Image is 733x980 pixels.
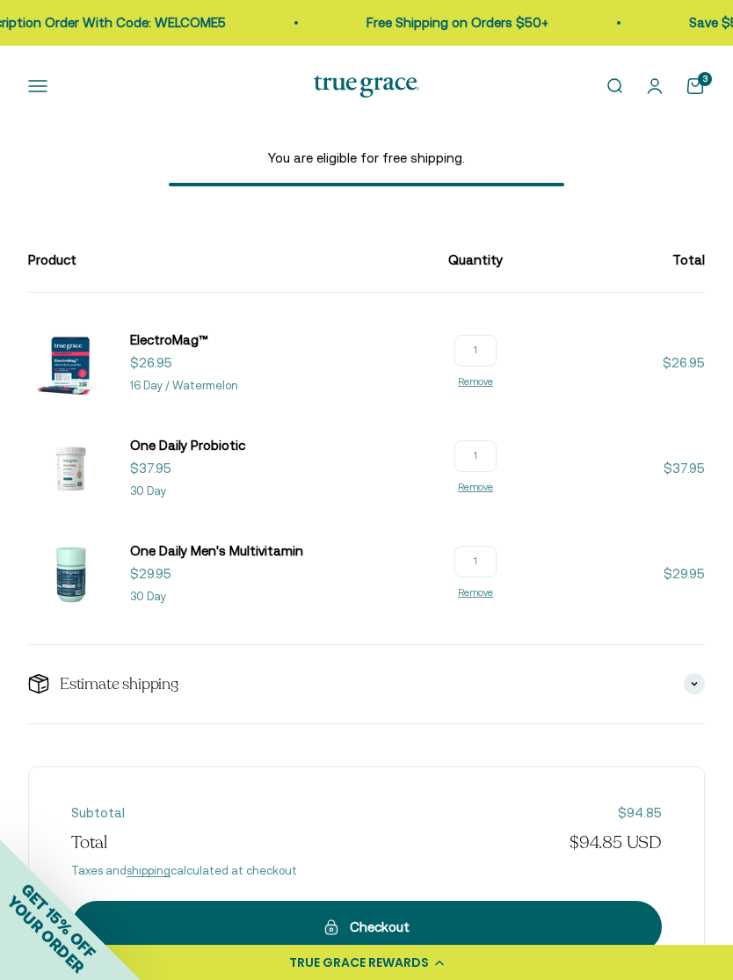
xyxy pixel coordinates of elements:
[28,321,112,405] img: ElectroMag™
[130,458,171,479] sale-price: $37.95
[4,892,88,976] span: YOUR ORDER
[517,426,705,532] td: $37.95
[517,532,705,644] td: $29.95
[289,954,429,972] div: TRUE GRACE REWARDS
[130,438,245,453] span: One Daily Probiotic
[454,335,497,367] input: Change quantity
[60,673,178,695] span: Estimate shipping
[458,482,493,492] a: Remove
[71,862,662,881] span: Taxes and calculated at checkout
[28,532,112,616] img: One Daily Men's Multivitamin
[454,440,497,472] input: Change quantity
[130,377,238,396] p: 16 Day / Watermelon
[517,229,705,293] th: Total
[130,352,172,374] sale-price: $26.95
[71,831,107,855] span: Total
[130,330,208,351] a: ElectroMag™
[434,229,517,293] th: Quantity
[71,802,125,824] span: Subtotal
[18,880,99,962] span: GET 15% OFF
[359,15,541,30] a: Free Shipping on Orders $50+
[130,435,245,456] a: One Daily Probiotic
[458,376,493,387] a: Remove
[130,543,303,558] span: One Daily Men's Multivitamin
[28,426,112,511] img: Daily Probiotic forDigestive and Immune Support:* - 90 Billion CFU at time of manufacturing (30 B...
[130,483,166,501] p: 30 Day
[458,587,493,598] a: Remove
[618,802,662,824] span: $94.85
[570,831,662,855] span: $94.85 USD
[130,541,303,562] a: One Daily Men's Multivitamin
[28,229,434,293] th: Product
[130,563,171,584] sale-price: $29.95
[71,901,662,952] button: Checkout
[127,864,171,877] a: shipping
[106,917,627,938] div: Checkout
[28,645,705,723] summary: Estimate shipping
[517,292,705,426] td: $26.95
[698,72,712,86] cart-count: 3
[454,546,497,577] input: Change quantity
[130,332,208,347] span: ElectroMag™
[130,588,166,606] p: 30 Day
[169,148,564,169] span: You are eligible for free shipping.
